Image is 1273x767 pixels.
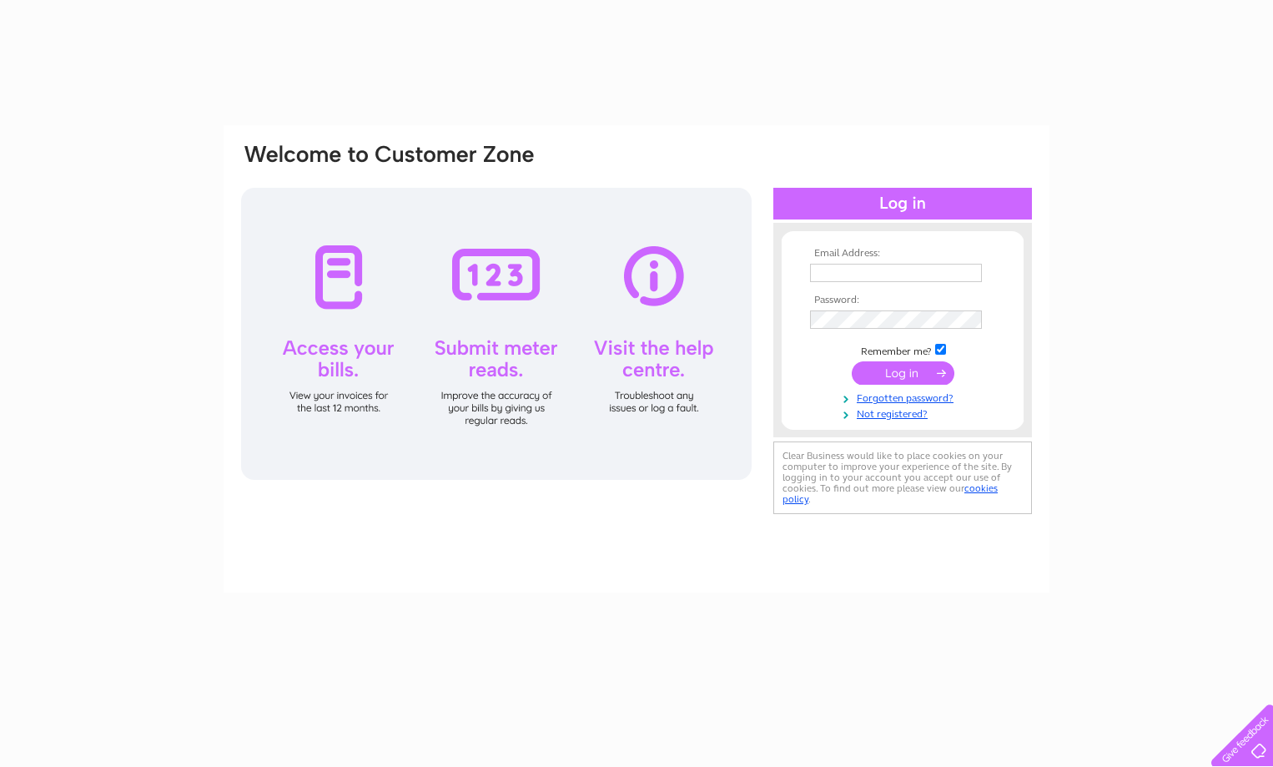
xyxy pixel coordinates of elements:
[773,442,1032,514] div: Clear Business would like to place cookies on your computer to improve your experience of the sit...
[852,361,954,385] input: Submit
[806,248,999,260] th: Email Address:
[806,295,999,306] th: Password:
[810,405,999,421] a: Not registered?
[810,389,999,405] a: Forgotten password?
[782,482,998,505] a: cookies policy
[806,341,999,358] td: Remember me?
